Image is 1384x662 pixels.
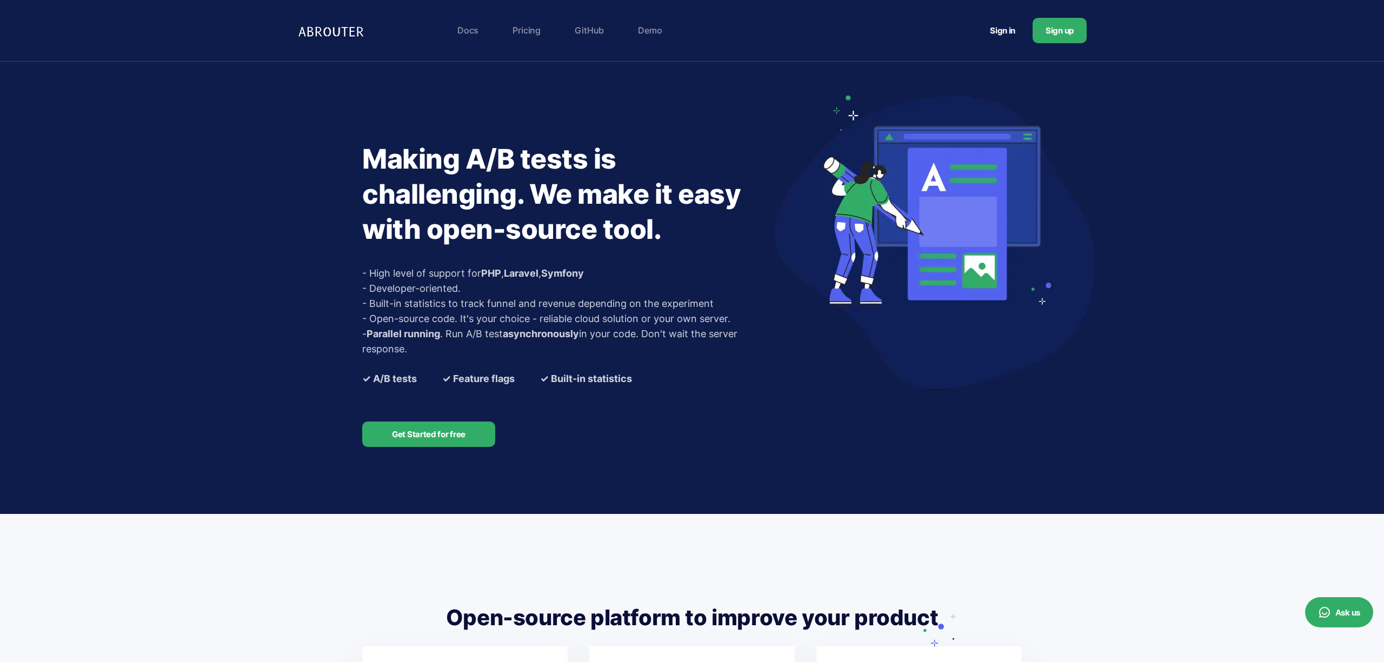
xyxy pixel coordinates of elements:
a: PHP [481,268,501,279]
a: Docs [452,19,484,41]
p: - High level of support for , , [362,266,768,281]
p: - Built-in statistics to track funnel and revenue depending on the experiment [362,296,768,311]
button: Ask us [1305,597,1373,627]
img: Logo [297,19,368,42]
a: Get Started for free [362,422,495,447]
b: asynchronously [503,328,579,339]
p: - . Run A/B test in your code. Don't wait the server response. [362,326,768,357]
p: - Open-source code. It's your choice - reliable cloud solution or your own server. [362,311,768,326]
h2: Open-source platform to improve your product [362,604,1022,632]
b: ✓ Feature flags [442,371,515,386]
a: Sign in [977,21,1028,41]
a: Laravel [504,268,538,279]
a: Pricing [507,19,546,41]
b: ✓ A/B tests [362,371,417,386]
a: GitHub [569,19,609,41]
h1: Making A/B tests is challenging. We make it easy with open-source tool. [362,142,768,247]
a: Sign up [1033,18,1087,43]
a: Symfony [541,268,584,279]
b: ✓ Built-in statistics [540,371,632,386]
p: - Developer-oriented. [362,281,768,296]
a: Demo [633,19,667,41]
b: Parallel running [367,328,440,339]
